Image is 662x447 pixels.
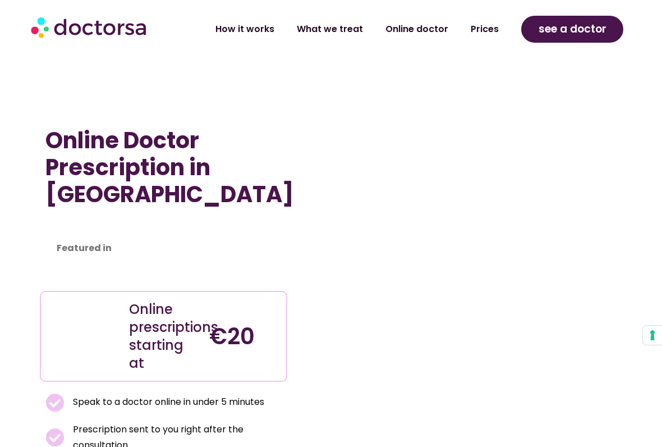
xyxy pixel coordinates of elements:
[129,300,197,372] div: Online prescriptions starting at
[180,16,510,42] nav: Menu
[643,326,662,345] button: Your consent preferences for tracking technologies
[70,394,264,410] span: Speak to a doctor online in under 5 minutes
[45,232,282,246] iframe: Customer reviews powered by Trustpilot
[209,323,278,350] h4: €20
[459,16,510,42] a: Prices
[521,16,624,43] a: see a doctor
[56,309,111,364] img: Illustration depicting a young woman in a casual outfit, engaged with her smartphone. She has a p...
[57,241,112,254] strong: Featured in
[286,16,374,42] a: What we treat
[539,20,606,38] span: see a doctor
[374,16,459,42] a: Online doctor
[204,16,286,42] a: How it works
[45,219,214,232] iframe: Customer reviews powered by Trustpilot
[45,127,282,208] h1: Online Doctor Prescription in [GEOGRAPHIC_DATA]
